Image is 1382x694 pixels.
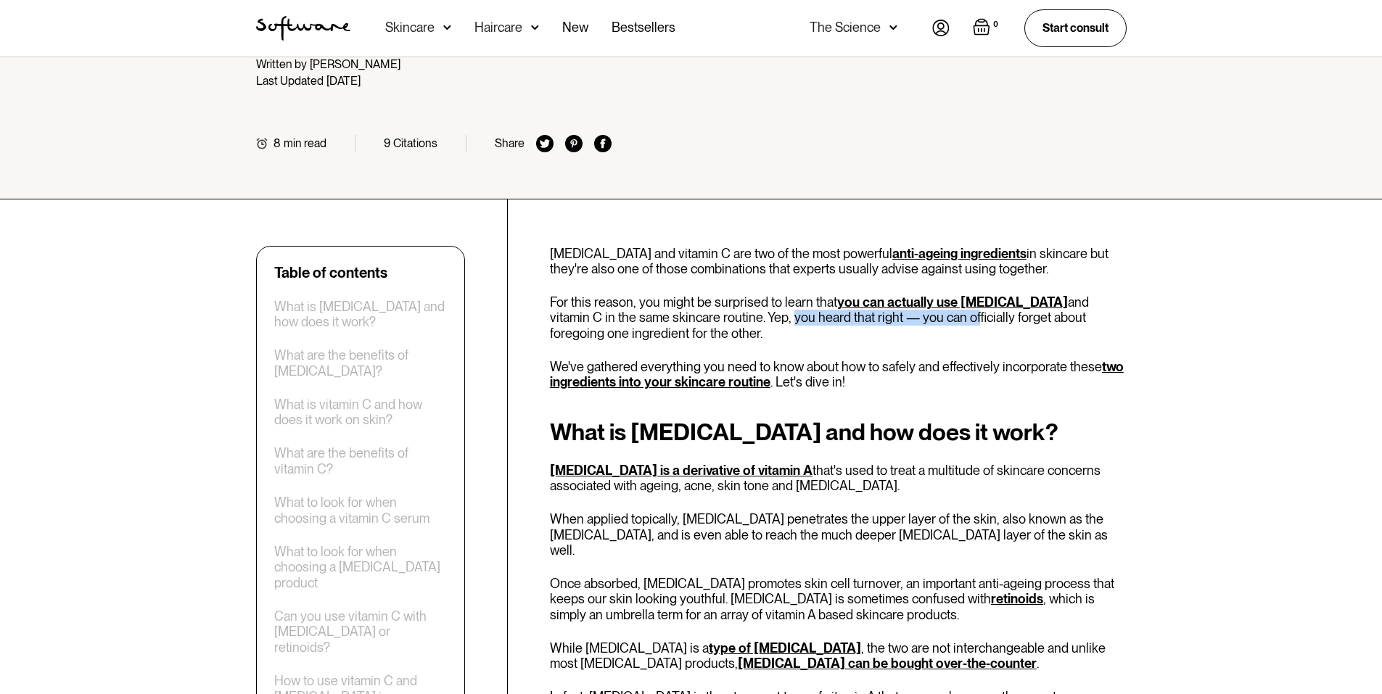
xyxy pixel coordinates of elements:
a: [MEDICAL_DATA] can be bought over-the-counter [738,656,1037,671]
a: two ingredients into your skincare routine [550,359,1124,390]
div: Written by [256,57,307,71]
div: Citations [393,136,437,150]
div: Share [495,136,525,150]
div: 0 [990,18,1001,31]
p: We've gathered everything you need to know about how to safely and effectively incorporate these ... [550,359,1127,390]
a: you can actually use [MEDICAL_DATA] [837,294,1068,310]
a: What to look for when choosing a [MEDICAL_DATA] product [274,544,447,591]
p: [MEDICAL_DATA] and vitamin C are two of the most powerful in skincare but they're also one of tho... [550,246,1127,277]
a: Open empty cart [973,18,1001,38]
div: Last Updated [256,74,324,88]
p: When applied topically, [MEDICAL_DATA] penetrates the upper layer of the skin, also known as the ... [550,511,1127,558]
a: What are the benefits of vitamin C? [274,445,447,476]
a: What are the benefits of [MEDICAL_DATA]? [274,347,447,379]
div: Skincare [385,20,435,35]
a: What is [MEDICAL_DATA] and how does it work? [274,299,447,330]
a: retinoids [991,591,1043,606]
img: facebook icon [594,135,612,152]
img: arrow down [531,20,539,35]
p: For this reason, you might be surprised to learn that and vitamin C in the same skincare routine.... [550,294,1127,342]
div: Table of contents [274,264,387,281]
img: Software Logo [256,16,350,41]
div: 9 [384,136,390,150]
a: What is vitamin C and how does it work on skin? [274,397,447,428]
div: The Science [810,20,881,35]
div: [PERSON_NAME] [310,57,400,71]
img: arrow down [443,20,451,35]
h2: What is [MEDICAL_DATA] and how does it work? [550,419,1127,445]
div: min read [284,136,326,150]
img: pinterest icon [565,135,583,152]
p: Once absorbed, [MEDICAL_DATA] promotes skin cell turnover, an important anti-ageing process that ... [550,576,1127,623]
a: What to look for when choosing a vitamin C serum [274,495,447,526]
a: [MEDICAL_DATA] is a derivative of vitamin A [550,463,813,478]
a: Can you use vitamin C with [MEDICAL_DATA] or retinoids? [274,608,447,656]
p: While [MEDICAL_DATA] is a , the two are not interchangeable and unlike most [MEDICAL_DATA] produc... [550,640,1127,672]
p: that's used to treat a multitude of skincare concerns associated with ageing, acne, skin tone and... [550,463,1127,494]
img: twitter icon [536,135,554,152]
a: home [256,16,350,41]
a: anti-ageing ingredients [892,246,1027,261]
div: 8 [273,136,281,150]
div: [DATE] [326,74,361,88]
div: Haircare [474,20,522,35]
a: Start consult [1024,9,1127,46]
img: arrow down [889,20,897,35]
a: type of [MEDICAL_DATA] [709,640,861,656]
